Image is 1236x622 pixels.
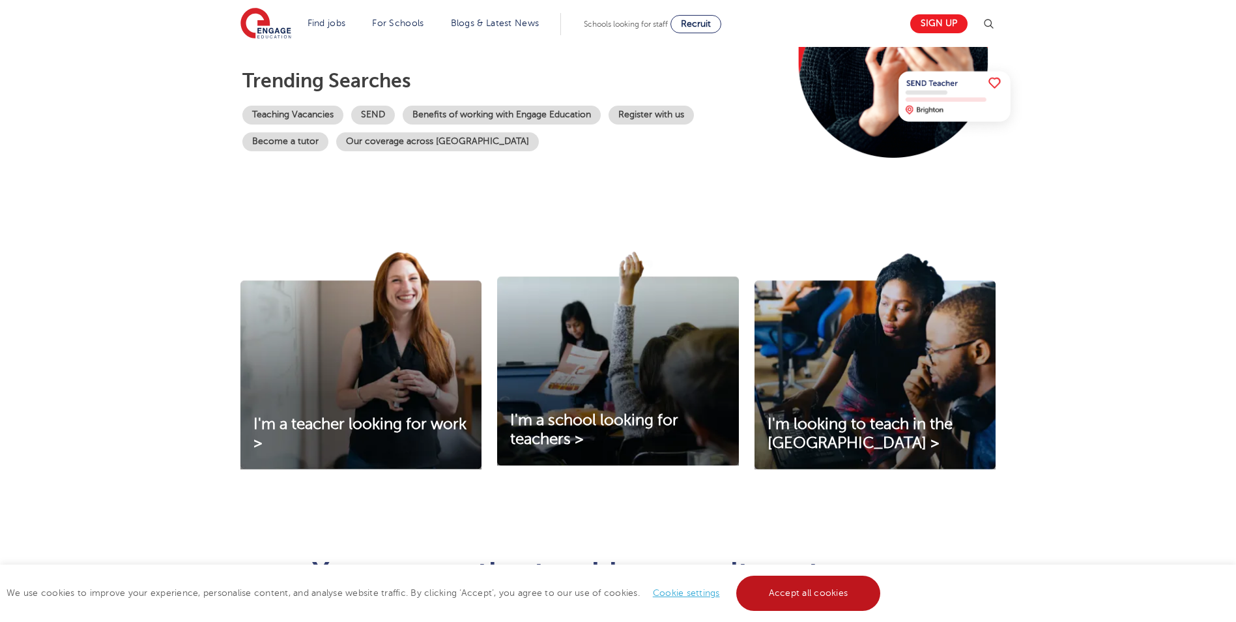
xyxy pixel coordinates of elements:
[298,558,938,587] h1: Your supportive teaching recruitment agency
[497,252,738,466] img: I'm a school looking for teachers
[403,106,601,125] a: Benefits of working with Engage Education
[242,106,343,125] a: Teaching Vacancies
[253,415,467,452] span: I'm a teacher looking for work >
[653,588,720,598] a: Cookie settings
[670,15,721,33] a: Recruit
[736,576,881,611] a: Accept all cookies
[242,132,328,151] a: Become a tutor
[7,588,884,598] span: We use cookies to improve your experience, personalise content, and analyse website traffic. By c...
[497,411,738,449] a: I'm a school looking for teachers >
[681,19,711,29] span: Recruit
[768,415,953,452] span: I'm looking to teach in the [GEOGRAPHIC_DATA] >
[351,106,395,125] a: SEND
[242,69,768,93] p: Trending searches
[240,8,291,40] img: Engage Education
[609,106,694,125] a: Register with us
[451,18,539,28] a: Blogs & Latest News
[755,415,996,453] a: I'm looking to teach in the [GEOGRAPHIC_DATA] >
[308,18,346,28] a: Find jobs
[910,14,968,33] a: Sign up
[372,18,424,28] a: For Schools
[240,252,481,469] img: I'm a teacher looking for work
[240,415,481,453] a: I'm a teacher looking for work >
[755,252,996,469] img: I'm looking to teach in the UK
[584,20,668,29] span: Schools looking for staff
[510,411,678,448] span: I'm a school looking for teachers >
[336,132,539,151] a: Our coverage across [GEOGRAPHIC_DATA]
